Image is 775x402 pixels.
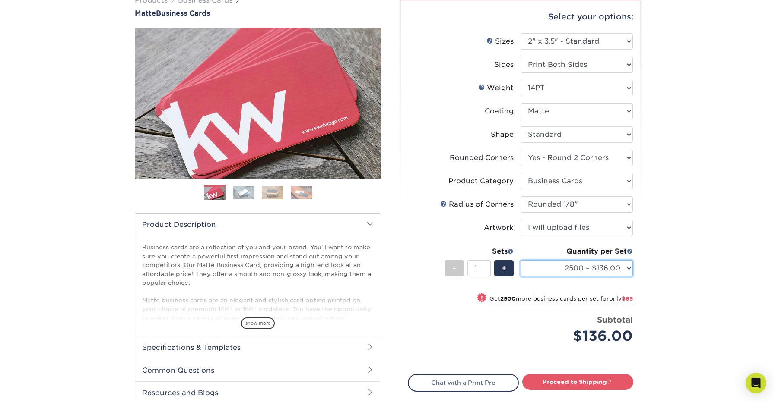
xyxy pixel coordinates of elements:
[484,223,514,233] div: Artwork
[135,214,381,236] h2: Product Description
[135,9,381,17] h1: Business Cards
[291,186,312,199] img: Business Cards 04
[135,9,156,17] span: Matte
[489,295,633,304] small: Get more business cards per set for
[448,176,514,186] div: Product Category
[478,83,514,93] div: Weight
[233,186,254,199] img: Business Cards 02
[521,246,633,257] div: Quantity per Set
[494,60,514,70] div: Sides
[241,317,275,329] span: show more
[450,153,514,163] div: Rounded Corners
[262,186,283,199] img: Business Cards 03
[135,9,381,17] a: MatteBusiness Cards
[452,262,456,275] span: -
[204,182,226,204] img: Business Cards 01
[501,262,507,275] span: +
[609,295,633,302] span: only
[746,373,766,393] div: Open Intercom Messenger
[597,315,633,324] strong: Subtotal
[445,246,514,257] div: Sets
[522,374,633,389] a: Proceed to Shipping
[135,336,381,358] h2: Specifications & Templates
[622,295,633,302] span: $65
[440,199,514,210] div: Radius of Corners
[408,0,633,33] div: Select your options:
[486,36,514,47] div: Sizes
[481,294,483,303] span: !
[500,295,516,302] strong: 2500
[135,359,381,381] h2: Common Questions
[408,374,519,391] a: Chat with a Print Pro
[491,129,514,140] div: Shape
[527,326,633,346] div: $136.00
[485,106,514,116] div: Coating
[142,243,374,366] p: Business cards are a reflection of you and your brand. You'll want to make sure you create a powe...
